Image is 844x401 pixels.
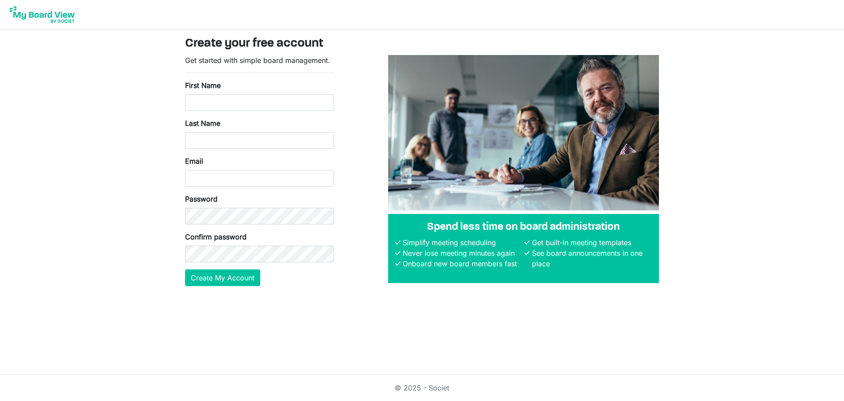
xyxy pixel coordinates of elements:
[400,258,523,269] li: Onboard new board members fast
[530,248,652,269] li: See board announcements in one place
[395,383,449,392] a: © 2025 - Societ
[185,156,203,166] label: Email
[185,232,247,242] label: Confirm password
[185,37,659,52] h3: Create your free account
[7,4,77,26] img: My Board View Logo
[400,248,523,258] li: Never lose meeting minutes again
[185,118,220,129] label: Last Name
[388,55,659,210] img: A photograph of board members sitting at a table
[530,237,652,248] li: Get built-in meeting templates
[185,269,260,286] button: Create My Account
[395,221,652,234] h4: Spend less time on board administration
[185,194,218,204] label: Password
[185,56,330,65] span: Get started with simple board management.
[185,80,221,91] label: First Name
[400,237,523,248] li: Simplify meeting scheduling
